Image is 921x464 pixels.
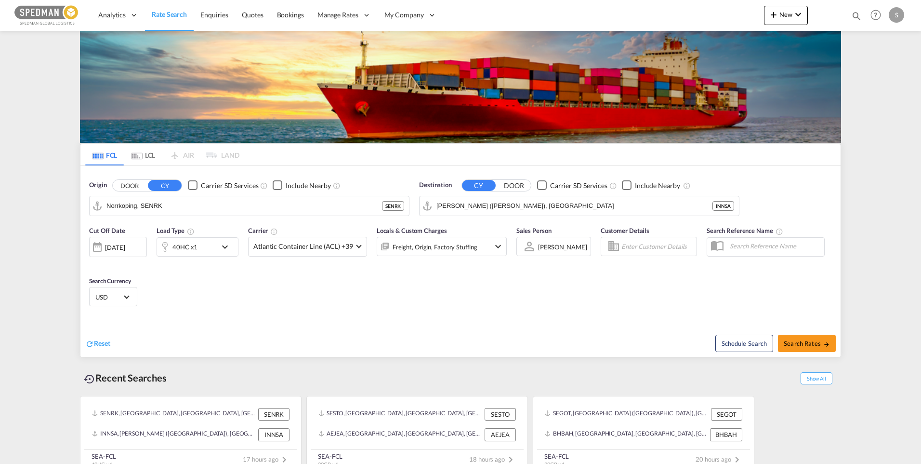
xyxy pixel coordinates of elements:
div: Include Nearby [635,181,680,191]
span: Analytics [98,10,126,20]
md-icon: icon-magnify [851,11,862,21]
div: Freight Origin Factory Stuffingicon-chevron-down [377,237,507,256]
div: S [889,7,904,23]
span: New [768,11,804,18]
span: Reset [94,339,110,347]
md-icon: icon-refresh [85,340,94,348]
div: Recent Searches [80,367,171,389]
div: INNSA, Jawaharlal Nehru (Nhava Sheva), India, Indian Subcontinent, Asia Pacific [92,428,256,441]
span: Enquiries [200,11,228,19]
md-icon: Your search will be saved by the below given name [776,228,783,235]
button: Search Ratesicon-arrow-right [778,335,836,352]
md-checkbox: Checkbox No Ink [622,180,680,191]
input: Enter Customer Details [621,239,694,254]
div: SENRK [258,408,289,421]
span: Help [868,7,884,23]
div: Origin DOOR CY Checkbox No InkUnchecked: Search for CY (Container Yard) services for all selected... [80,166,841,357]
span: Bookings [277,11,304,19]
input: Search Reference Name [725,239,824,253]
button: DOOR [113,180,146,191]
span: 20 hours ago [696,455,743,463]
div: AEJEA [485,428,516,441]
div: BHBAH, Bahrain, Bahrain, Middle East, Middle East [545,428,708,441]
span: My Company [384,10,424,20]
button: DOOR [497,180,531,191]
md-icon: icon-arrow-right [823,341,830,348]
md-input-container: Norrkoping, SENRK [90,196,409,216]
md-checkbox: Checkbox No Ink [273,180,331,191]
md-icon: Unchecked: Ignores neighbouring ports when fetching rates.Checked : Includes neighbouring ports w... [683,182,691,190]
md-icon: Unchecked: Ignores neighbouring ports when fetching rates.Checked : Includes neighbouring ports w... [333,182,341,190]
div: icon-magnify [851,11,862,25]
md-icon: icon-information-outline [187,228,195,235]
img: LCL+%26+FCL+BACKGROUND.png [80,31,841,143]
span: 18 hours ago [469,455,516,463]
md-pagination-wrapper: Use the left and right arrow keys to navigate between tabs [85,144,239,165]
div: SENRK [382,201,404,211]
md-icon: icon-chevron-down [492,241,504,252]
div: icon-refreshReset [85,339,110,349]
div: Freight Origin Factory Stuffing [393,240,477,254]
md-icon: icon-chevron-down [792,9,804,20]
div: AEJEA, Jebel Ali, United Arab Emirates, Middle East, Middle East [318,428,482,441]
button: icon-plus 400-fgNewicon-chevron-down [764,6,808,25]
div: Carrier SD Services [201,181,258,191]
div: Include Nearby [286,181,331,191]
md-icon: Unchecked: Search for CY (Container Yard) services for all selected carriers.Checked : Search for... [260,182,268,190]
div: BHBAH [710,428,742,441]
div: INNSA [712,201,734,211]
md-icon: icon-chevron-down [219,241,236,253]
span: Rate Search [152,10,187,18]
md-icon: icon-plus 400-fg [768,9,779,20]
md-checkbox: Checkbox No Ink [537,180,607,191]
button: Note: By default Schedule search will only considerorigin ports, destination ports and cut off da... [715,335,773,352]
span: Quotes [242,11,263,19]
div: INNSA [258,428,289,441]
span: Load Type [157,227,195,234]
div: [PERSON_NAME] [538,243,587,251]
input: Search by Port [436,199,712,213]
button: CY [462,180,496,191]
span: Show All [801,372,832,384]
md-icon: The selected Trucker/Carrierwill be displayed in the rate results If the rates are from another f... [270,228,278,235]
div: SESTO [485,408,516,421]
span: Search Currency [89,277,131,285]
span: Manage Rates [317,10,358,20]
span: Cut Off Date [89,227,125,234]
input: Search by Port [106,199,382,213]
div: Carrier SD Services [550,181,607,191]
span: Search Reference Name [707,227,783,234]
div: 40HC x1icon-chevron-down [157,237,238,257]
img: c12ca350ff1b11efb6b291369744d907.png [14,4,79,26]
div: Help [868,7,889,24]
span: Locals & Custom Charges [377,227,447,234]
md-datepicker: Select [89,256,96,269]
span: Search Rates [784,340,830,347]
div: SEGOT [711,408,742,421]
span: USD [95,293,122,301]
div: SEA-FCL [544,452,569,461]
span: Atlantic Container Line (ACL) +39 [253,242,353,251]
md-tab-item: FCL [85,144,124,165]
md-checkbox: Checkbox No Ink [188,180,258,191]
md-select: Select Currency: $ USDUnited States Dollar [94,290,132,304]
span: Customer Details [601,227,649,234]
div: SESTO, Stockholm, Sweden, Northern Europe, Europe [318,408,482,421]
div: 40HC x1 [172,240,197,254]
div: SEGOT, Gothenburg (Goteborg), Sweden, Northern Europe, Europe [545,408,709,421]
div: SEA-FCL [92,452,116,461]
div: [DATE] [105,243,125,252]
div: [DATE] [89,237,147,257]
md-tab-item: LCL [124,144,162,165]
div: SEA-FCL [318,452,342,461]
md-select: Sales Person: Sven Sjostrand [537,240,588,254]
div: SENRK, Norrkoping, Sweden, Northern Europe, Europe [92,408,256,421]
md-icon: Unchecked: Search for CY (Container Yard) services for all selected carriers.Checked : Search for... [609,182,617,190]
md-input-container: Jawaharlal Nehru (Nhava Sheva), INNSA [420,196,739,216]
span: Sales Person [516,227,552,234]
span: Carrier [248,227,278,234]
span: Origin [89,180,106,190]
button: CY [148,180,182,191]
span: Destination [419,180,452,190]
